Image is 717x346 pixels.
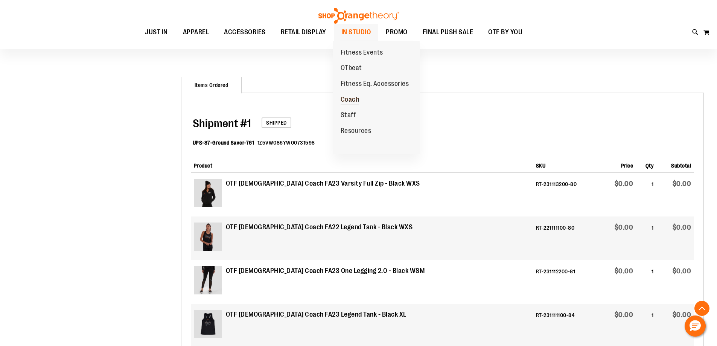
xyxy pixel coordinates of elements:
dd: 1Z5VW086YW00731598 [257,139,315,146]
span: OTbeat [341,64,362,73]
th: Product [191,156,533,173]
span: $0.00 [615,180,633,187]
a: ACCESSORIES [216,24,273,41]
span: Staff [341,111,356,120]
span: $0.00 [615,267,633,275]
th: Qty [636,156,656,173]
span: Shipped [262,117,291,128]
strong: OTF [DEMOGRAPHIC_DATA] Coach FA23 One Legging 2.0 - Black WSM [226,266,425,276]
td: RT-231112200-81 [533,260,601,304]
td: 1 [636,260,656,304]
a: Staff [333,107,364,123]
a: RETAIL DISPLAY [273,24,334,41]
span: IN STUDIO [341,24,371,41]
th: Subtotal [656,156,694,173]
span: $0.00 [673,267,691,275]
span: APPAREL [183,24,209,41]
a: OTF BY YOU [481,24,530,41]
span: $0.00 [673,311,691,319]
span: Resources [341,127,371,136]
a: APPAREL [175,24,217,41]
strong: OTF [DEMOGRAPHIC_DATA] Coach FA23 Varsity Full Zip - Black WXS [226,179,420,189]
td: 1 [636,216,656,260]
span: $0.00 [615,224,633,231]
span: PROMO [386,24,408,41]
button: Back To Top [694,301,709,316]
a: IN STUDIO [334,24,379,41]
a: Resources [333,123,379,139]
span: RETAIL DISPLAY [281,24,326,41]
span: Fitness Events [341,49,383,58]
img: OTF Ladies Coach FA23 One Legging 2.0 - Black WSM primary image [194,266,222,294]
dt: UPS-87-Ground Saver-761 [193,139,254,146]
img: OTF Ladies Coach FA23 Varsity Full Zip - Black WXS primary image [194,179,222,207]
a: Coach [333,92,367,108]
a: FINAL PUSH SALE [415,24,481,41]
span: JUST IN [145,24,168,41]
span: Coach [341,96,359,105]
td: RT-221111100-80 [533,216,601,260]
strong: OTF [DEMOGRAPHIC_DATA] Coach FA22 Legend Tank - Black WXS [226,223,413,232]
ul: IN STUDIO [333,41,420,154]
a: Fitness Events [333,45,391,61]
span: $0.00 [615,311,633,319]
img: OTF Ladies Coach FA23 Legend Tank - Black XL primary image [194,310,222,338]
td: RT-231113200-80 [533,173,601,216]
span: Fitness Eq. Accessories [341,80,409,89]
a: Fitness Eq. Accessories [333,76,417,92]
span: 1 [193,117,251,130]
a: OTbeat [333,60,370,76]
span: $0.00 [673,224,691,231]
span: Shipment # [193,117,247,130]
a: JUST IN [137,24,175,41]
span: OTF BY YOU [488,24,522,41]
strong: Items Ordered [181,77,242,93]
td: 1 [636,173,656,216]
button: Hello, have a question? Let’s chat. [685,316,706,337]
a: PROMO [378,24,415,41]
span: $0.00 [673,180,691,187]
th: SKU [533,156,601,173]
img: OTF Ladies Coach FA22 Legend Tank - Black WXS primary image [194,223,222,251]
span: ACCESSORIES [224,24,266,41]
strong: OTF [DEMOGRAPHIC_DATA] Coach FA23 Legend Tank - Black XL [226,310,406,320]
th: Price [601,156,636,173]
img: Shop Orangetheory [317,8,400,24]
span: FINAL PUSH SALE [423,24,473,41]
